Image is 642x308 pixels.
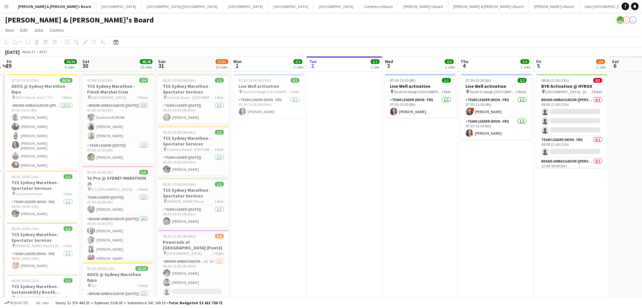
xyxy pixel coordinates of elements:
button: [PERSON_NAME] & [PERSON_NAME]'s Board [13,0,96,13]
app-user-avatar: Andy Husen [629,16,637,24]
button: Conference Board [359,0,398,13]
button: Uber [GEOGRAPHIC_DATA] [580,0,633,13]
button: [GEOGRAPHIC_DATA] [268,0,314,13]
app-user-avatar: Arrence Torres [617,16,624,24]
button: Budgeted [3,299,29,306]
span: Budgeted [10,301,29,305]
button: [PERSON_NAME] & [PERSON_NAME]'s Board [448,0,529,13]
button: [GEOGRAPHIC_DATA]/[GEOGRAPHIC_DATA] [142,0,223,13]
div: Salary $1 570 445.52 + Expenses $126.00 + Subsistence $41 149.19 = [55,300,222,305]
button: [PERSON_NAME]'s Board [398,0,448,13]
span: All jobs [35,300,50,305]
button: [PERSON_NAME]'s Board [529,0,580,13]
app-user-avatar: James Millard [623,16,631,24]
button: [GEOGRAPHIC_DATA] [223,0,268,13]
span: Total Budgeted $1 611 720.71 [168,300,222,305]
button: [GEOGRAPHIC_DATA] [314,0,359,13]
button: [GEOGRAPHIC_DATA] [96,0,142,13]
